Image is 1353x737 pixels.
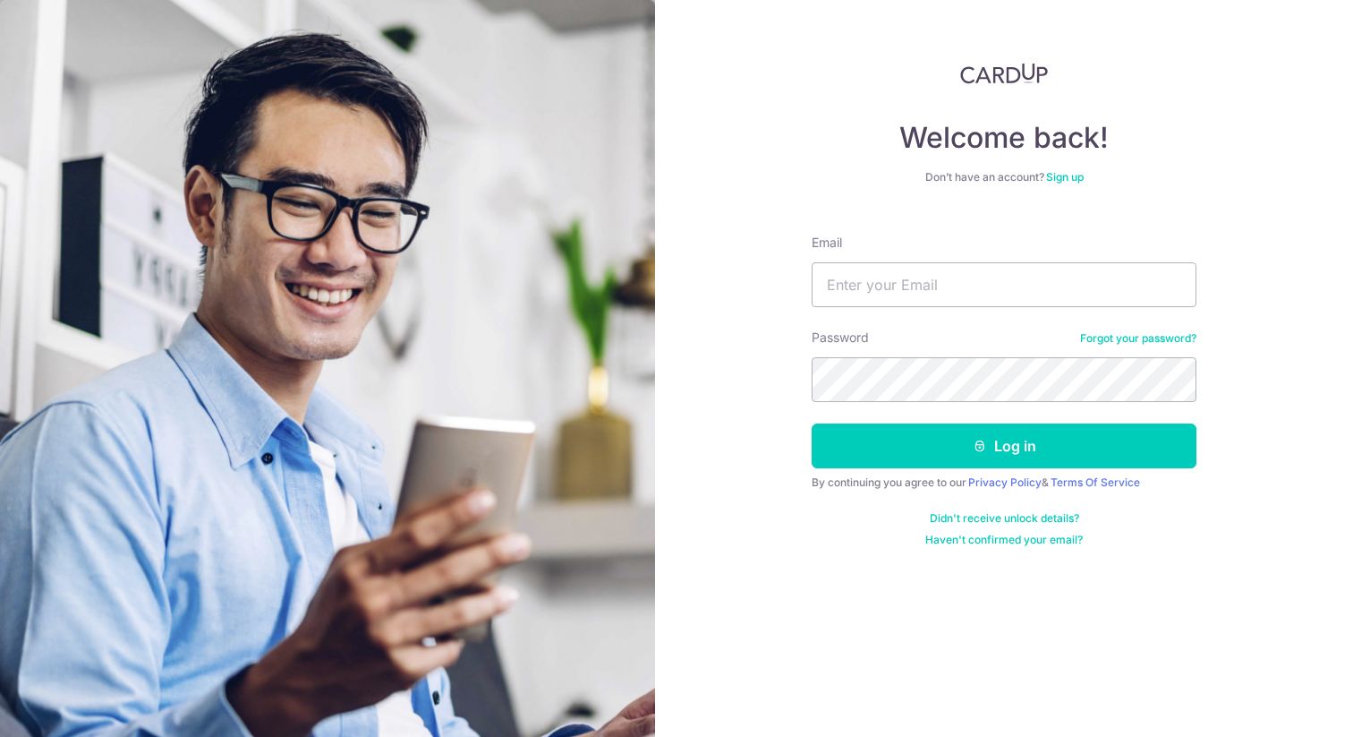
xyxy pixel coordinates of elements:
[1051,476,1140,489] a: Terms Of Service
[812,329,869,347] label: Password
[1080,331,1196,346] a: Forgot your password?
[812,424,1196,468] button: Log in
[812,234,842,252] label: Email
[1046,170,1084,184] a: Sign up
[968,476,1042,489] a: Privacy Policy
[930,511,1079,526] a: Didn't receive unlock details?
[960,63,1048,84] img: CardUp Logo
[812,120,1196,156] h4: Welcome back!
[812,476,1196,490] div: By continuing you agree to our &
[812,262,1196,307] input: Enter your Email
[812,170,1196,184] div: Don’t have an account?
[925,533,1083,547] a: Haven't confirmed your email?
